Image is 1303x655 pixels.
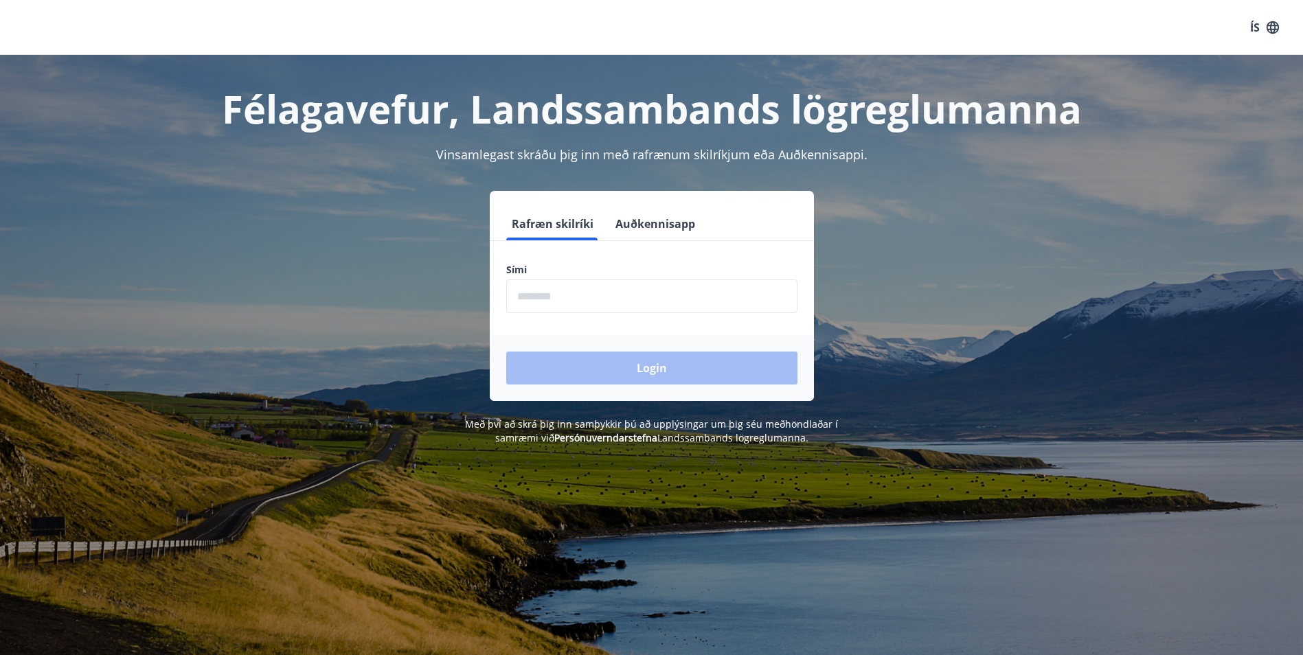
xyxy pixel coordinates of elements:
button: ÍS [1243,15,1287,40]
label: Sími [506,263,797,277]
button: Auðkennisapp [610,207,701,240]
span: Með því að skrá þig inn samþykkir þú að upplýsingar um þig séu meðhöndlaðar í samræmi við Landssa... [465,417,838,444]
a: Persónuverndarstefna [554,431,657,444]
span: Vinsamlegast skráðu þig inn með rafrænum skilríkjum eða Auðkennisappi. [436,146,868,163]
h1: Félagavefur, Landssambands lögreglumanna [174,82,1130,135]
button: Rafræn skilríki [506,207,599,240]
